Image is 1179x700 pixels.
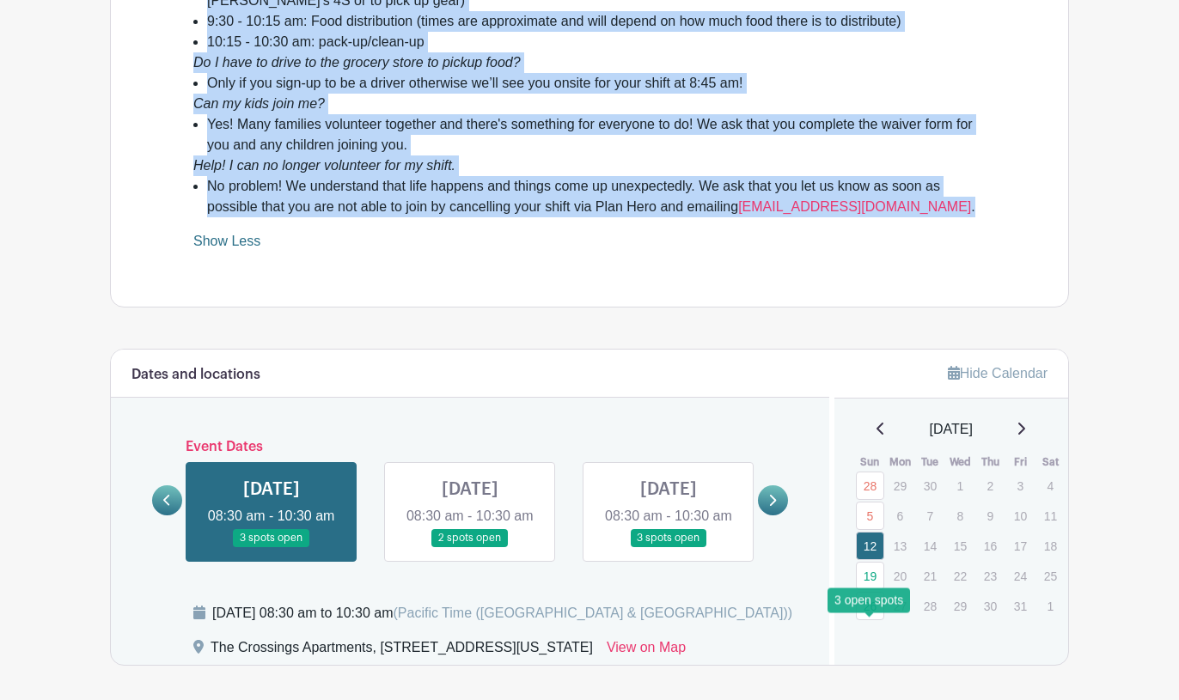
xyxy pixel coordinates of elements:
a: Show Less [193,234,260,255]
em: Do I have to drive to the grocery store to pickup food? [193,55,521,70]
em: Help! I can no longer volunteer for my shift. [193,158,455,173]
a: 19 [856,562,884,590]
p: 20 [886,563,914,589]
th: Tue [915,453,945,471]
p: 2 [976,472,1005,499]
p: 16 [976,533,1005,559]
p: 22 [946,563,974,589]
p: 23 [976,563,1005,589]
div: [DATE] 08:30 am to 10:30 am [212,603,792,624]
th: Fri [1005,453,1035,471]
li: 10:15 - 10:30 am: pack-up/clean-up [207,32,986,52]
a: 5 [856,502,884,530]
p: 10 [1006,502,1035,529]
p: 21 [916,563,944,589]
p: 1 [1036,593,1065,619]
p: 30 [976,593,1005,619]
p: 17 [1006,533,1035,559]
th: Sat [1035,453,1066,471]
p: 1 [946,472,974,499]
p: 29 [886,472,914,499]
em: Can my kids join me? [193,96,325,111]
li: Only if you sign-up to be a driver otherwise we’ll see you onsite for your shift at 8:45 am! [207,73,986,94]
div: 3 open spots [828,587,910,612]
h6: Event Dates [182,439,758,455]
span: [DATE] [930,419,973,440]
div: The Crossings Apartments, [STREET_ADDRESS][US_STATE] [211,637,593,665]
p: 28 [916,593,944,619]
a: View on Map [607,637,686,665]
p: 13 [886,533,914,559]
th: Mon [885,453,915,471]
p: 25 [1036,563,1065,589]
p: 30 [916,472,944,499]
p: 31 [1006,593,1035,619]
span: (Pacific Time ([GEOGRAPHIC_DATA] & [GEOGRAPHIC_DATA])) [393,606,792,620]
li: No problem! We understand that life happens and things come up unexpectedly. We ask that you let ... [207,176,986,217]
a: 12 [856,532,884,560]
p: 29 [946,593,974,619]
a: [EMAIL_ADDRESS][DOMAIN_NAME] [738,199,971,214]
a: Hide Calendar [948,366,1048,380]
p: 24 [1006,563,1035,589]
p: 7 [916,502,944,529]
p: 15 [946,533,974,559]
p: 4 [1036,472,1065,499]
p: 9 [976,502,1005,529]
p: 3 [1006,472,1035,499]
p: 11 [1036,502,1065,529]
li: Yes! Many families volunteer together and there's something for everyone to do! We ask that you c... [207,114,986,155]
th: Wed [945,453,975,471]
p: 8 [946,502,974,529]
a: 28 [856,472,884,500]
th: Thu [975,453,1005,471]
th: Sun [855,453,885,471]
p: 14 [916,533,944,559]
h6: Dates and locations [131,367,260,383]
p: 18 [1036,533,1065,559]
p: 6 [886,502,914,529]
li: 9:30 - 10:15 am: Food distribution (times are approximate and will depend on how much food there ... [207,11,986,32]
